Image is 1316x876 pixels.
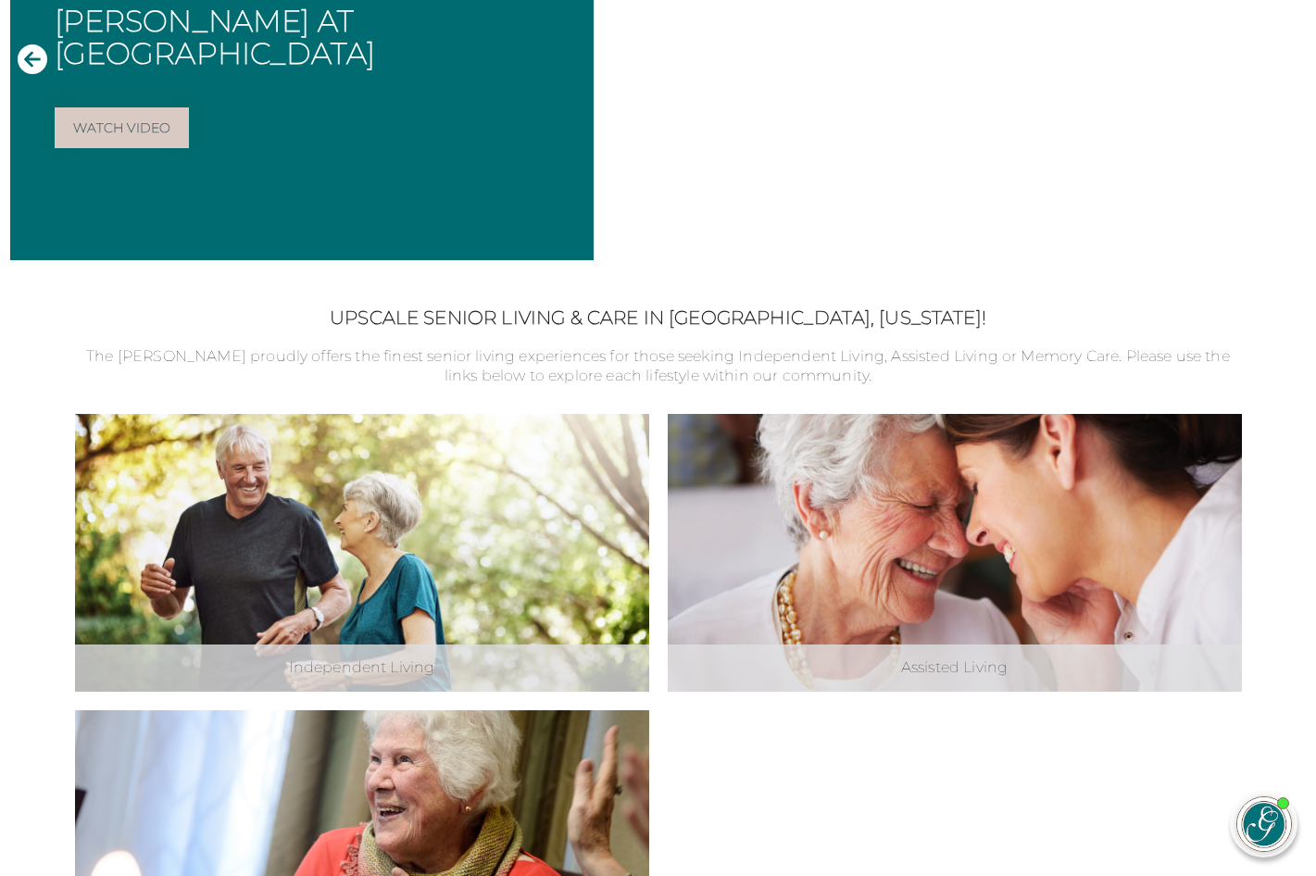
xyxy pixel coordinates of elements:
[668,644,1242,692] div: Assisted Living
[75,307,1242,329] h2: Upscale Senior Living & Care in [GEOGRAPHIC_DATA], [US_STATE]!
[1237,797,1291,851] img: avatar
[75,347,1242,386] p: The [PERSON_NAME] proudly offers the finest senior living experiences for those seeking Independe...
[75,644,649,692] div: Independent Living
[949,378,1297,772] iframe: iframe
[1270,43,1299,77] button: Next Slide
[55,107,190,148] a: Watch Video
